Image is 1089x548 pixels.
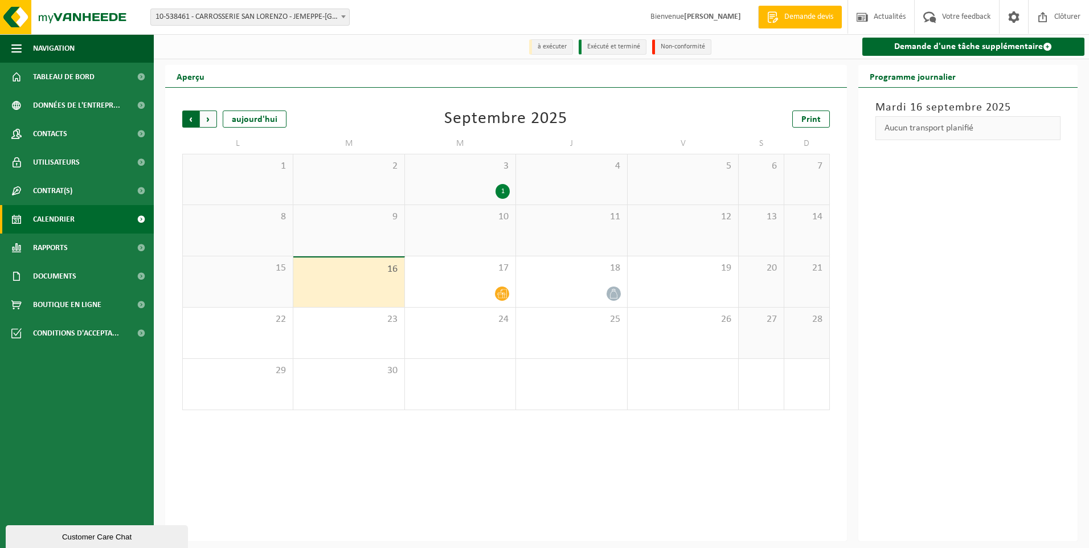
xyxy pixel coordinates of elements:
[189,160,287,173] span: 1
[790,160,824,173] span: 7
[801,115,821,124] span: Print
[33,205,75,234] span: Calendrier
[182,111,199,128] span: Précédent
[862,38,1085,56] a: Demande d'une tâche supplémentaire
[633,160,732,173] span: 5
[299,263,398,276] span: 16
[633,313,732,326] span: 26
[6,523,190,548] iframe: chat widget
[223,111,286,128] div: aujourd'hui
[200,111,217,128] span: Suivant
[790,211,824,223] span: 14
[299,211,398,223] span: 9
[684,13,741,21] strong: [PERSON_NAME]
[189,211,287,223] span: 8
[633,211,732,223] span: 12
[33,319,119,347] span: Conditions d'accepta...
[33,148,80,177] span: Utilisateurs
[444,111,567,128] div: Septembre 2025
[189,262,287,275] span: 15
[784,133,830,154] td: D
[628,133,739,154] td: V
[739,133,784,154] td: S
[522,313,621,326] span: 25
[652,39,711,55] li: Non-conformité
[293,133,404,154] td: M
[790,262,824,275] span: 21
[790,313,824,326] span: 28
[744,313,778,326] span: 27
[405,133,516,154] td: M
[744,160,778,173] span: 6
[411,160,510,173] span: 3
[529,39,573,55] li: à exécuter
[522,160,621,173] span: 4
[151,9,349,25] span: 10-538461 - CARROSSERIE SAN LORENZO - JEMEPPE-SUR-MEUSE
[411,211,510,223] span: 10
[858,65,967,87] h2: Programme journalier
[411,262,510,275] span: 17
[579,39,646,55] li: Exécuté et terminé
[516,133,627,154] td: J
[522,262,621,275] span: 18
[781,11,836,23] span: Demande devis
[150,9,350,26] span: 10-538461 - CARROSSERIE SAN LORENZO - JEMEPPE-SUR-MEUSE
[299,365,398,377] span: 30
[744,262,778,275] span: 20
[33,34,75,63] span: Navigation
[744,211,778,223] span: 13
[792,111,830,128] a: Print
[758,6,842,28] a: Demande devis
[165,65,216,87] h2: Aperçu
[33,120,67,148] span: Contacts
[189,365,287,377] span: 29
[633,262,732,275] span: 19
[33,63,95,91] span: Tableau de bord
[875,116,1061,140] div: Aucun transport planifié
[522,211,621,223] span: 11
[411,313,510,326] span: 24
[33,262,76,291] span: Documents
[875,99,1061,116] h3: Mardi 16 septembre 2025
[33,234,68,262] span: Rapports
[496,184,510,199] div: 1
[33,91,120,120] span: Données de l'entrepr...
[33,177,72,205] span: Contrat(s)
[299,160,398,173] span: 2
[182,133,293,154] td: L
[189,313,287,326] span: 22
[299,313,398,326] span: 23
[33,291,101,319] span: Boutique en ligne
